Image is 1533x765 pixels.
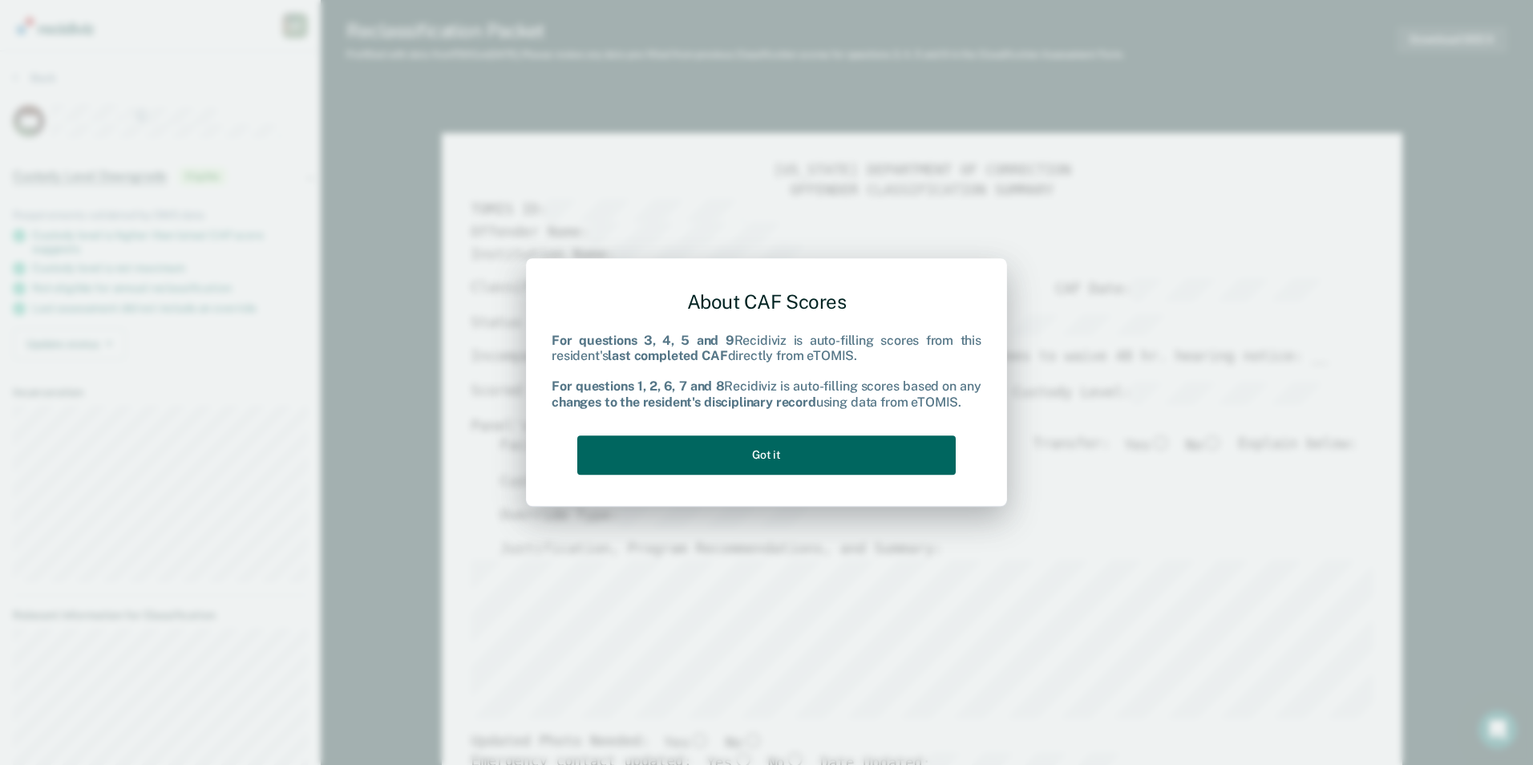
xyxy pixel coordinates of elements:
[552,395,816,410] b: changes to the resident's disciplinary record
[608,348,727,363] b: last completed CAF
[552,277,981,326] div: About CAF Scores
[577,435,956,475] button: Got it
[552,333,734,348] b: For questions 3, 4, 5 and 9
[552,333,981,410] div: Recidiviz is auto-filling scores from this resident's directly from eTOMIS. Recidiviz is auto-fil...
[552,379,724,395] b: For questions 1, 2, 6, 7 and 8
